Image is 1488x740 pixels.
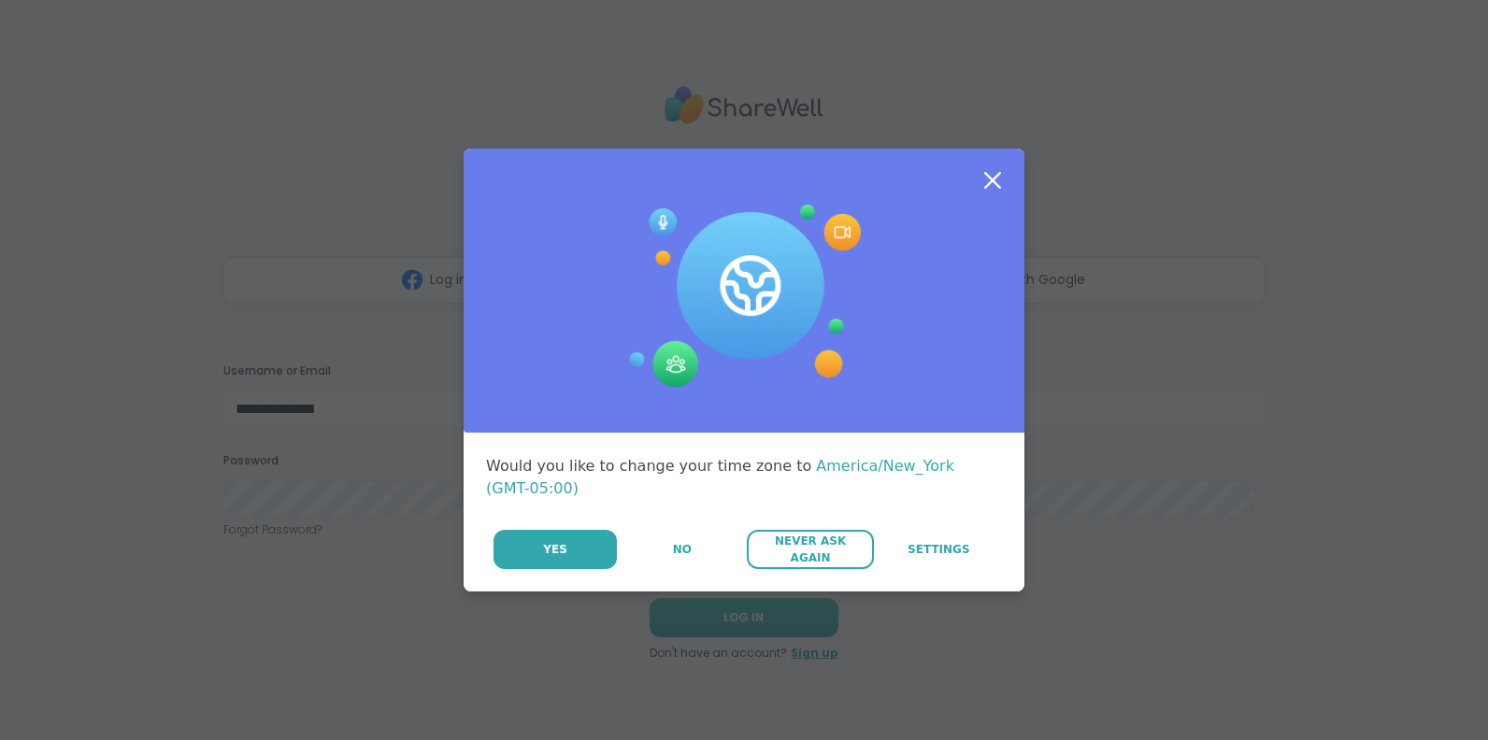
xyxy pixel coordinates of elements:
[908,541,970,558] span: Settings
[494,530,617,569] button: Yes
[756,533,864,566] span: Never Ask Again
[486,455,1002,500] div: Would you like to change your time zone to
[876,530,1002,569] a: Settings
[627,205,861,388] img: Session Experience
[543,541,567,558] span: Yes
[747,530,873,569] button: Never Ask Again
[673,541,692,558] span: No
[619,530,745,569] button: No
[486,457,954,497] span: America/New_York (GMT-05:00)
